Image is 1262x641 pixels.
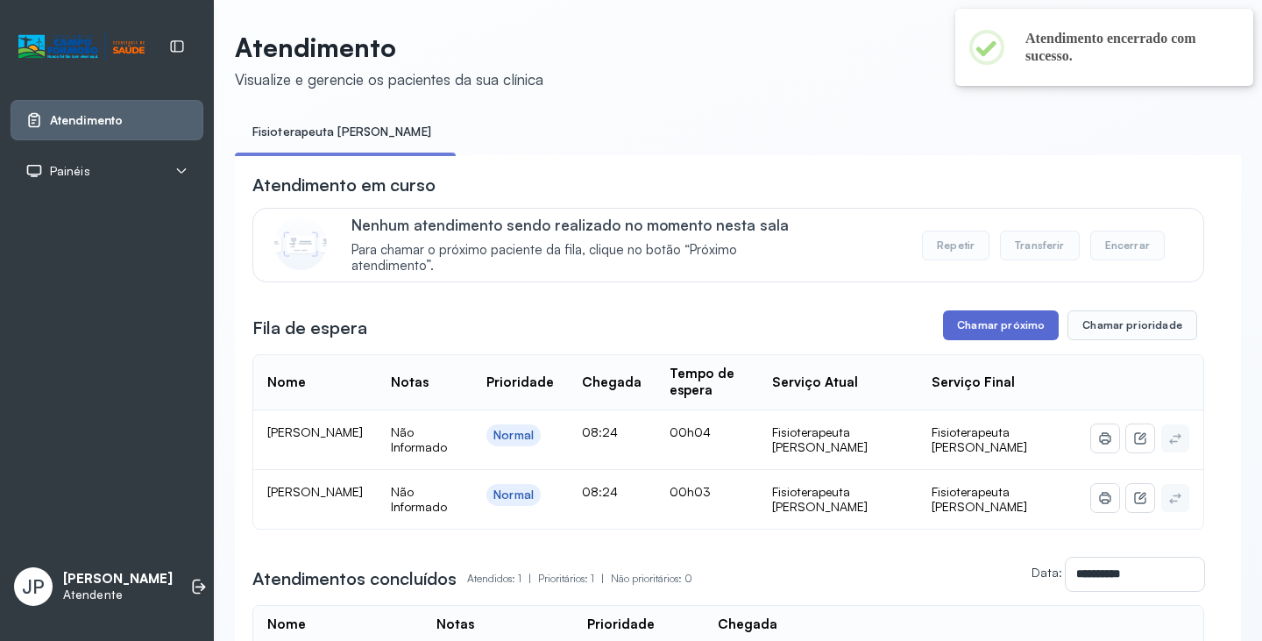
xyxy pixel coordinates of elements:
[267,484,363,499] span: [PERSON_NAME]
[1067,310,1197,340] button: Chamar prioridade
[252,316,367,340] h3: Fila de espera
[582,424,618,439] span: 08:24
[274,217,327,270] img: Imagem de CalloutCard
[772,484,904,515] div: Fisioterapeuta [PERSON_NAME]
[1032,565,1062,580] label: Data:
[611,566,692,591] p: Não prioritários: 0
[235,118,449,146] a: Fisioterapeuta [PERSON_NAME]
[63,571,173,588] p: [PERSON_NAME]
[252,173,436,197] h3: Atendimento em curso
[436,616,474,633] div: Notas
[50,113,123,128] span: Atendimento
[1090,231,1165,260] button: Encerrar
[351,216,815,234] p: Nenhum atendimento sendo realizado no momento nesta sala
[18,32,145,61] img: Logotipo do estabelecimento
[670,366,744,399] div: Tempo de espera
[493,488,534,502] div: Normal
[587,616,655,633] div: Prioridade
[1025,30,1225,65] h2: Atendimento encerrado com sucesso.
[932,424,1027,455] span: Fisioterapeuta [PERSON_NAME]
[670,484,711,499] span: 00h03
[772,374,858,391] div: Serviço Atual
[50,164,90,179] span: Painéis
[601,572,604,585] span: |
[718,616,777,633] div: Chegada
[486,374,554,391] div: Prioridade
[932,374,1015,391] div: Serviço Final
[351,242,815,275] span: Para chamar o próximo paciente da fila, clique no botão “Próximo atendimento”.
[582,374,642,391] div: Chegada
[267,374,306,391] div: Nome
[267,424,363,439] span: [PERSON_NAME]
[235,70,543,89] div: Visualize e gerencie os pacientes da sua clínica
[25,111,188,129] a: Atendimento
[391,374,429,391] div: Notas
[267,616,306,633] div: Nome
[538,566,611,591] p: Prioritários: 1
[391,424,447,455] span: Não Informado
[528,572,531,585] span: |
[252,566,457,591] h3: Atendimentos concluídos
[467,566,538,591] p: Atendidos: 1
[772,424,904,455] div: Fisioterapeuta [PERSON_NAME]
[63,588,173,602] p: Atendente
[670,424,711,439] span: 00h04
[582,484,618,499] span: 08:24
[391,484,447,515] span: Não Informado
[943,310,1059,340] button: Chamar próximo
[1000,231,1080,260] button: Transferir
[932,484,1027,515] span: Fisioterapeuta [PERSON_NAME]
[235,32,543,63] p: Atendimento
[493,428,534,443] div: Normal
[922,231,989,260] button: Repetir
